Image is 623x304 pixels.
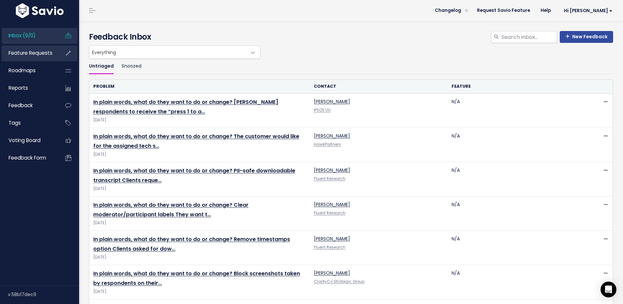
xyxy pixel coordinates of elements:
[9,84,28,91] span: Reports
[89,59,114,74] a: Untriaged
[448,80,585,93] th: Feature
[314,245,345,250] a: Fluent Research
[93,288,306,295] span: [DATE]
[89,59,613,74] ul: Filter feature requests
[535,6,556,15] a: Help
[89,46,247,58] span: Everything
[314,279,365,284] a: ClarityCo Strategic Group
[314,270,350,276] a: [PERSON_NAME]
[435,8,461,13] span: Changelog
[89,31,613,43] h4: Feedback Inbox
[8,286,79,303] div: v.58b17dec9
[93,220,306,227] span: [DATE]
[314,98,350,105] a: [PERSON_NAME]
[93,167,295,184] a: In plain words, what do they want to do or change? PII-safe downloadable transcript Clients reque…
[601,282,616,297] div: Open Intercom Messenger
[310,80,448,93] th: Contact
[93,270,300,287] a: In plain words, what do they want to do or change? Block screenshots taken by respondents on their…
[93,98,278,115] a: In plain words, what do they want to do or change? [PERSON_NAME] respondents to receive the “pres...
[314,142,341,147] a: HawkPartners
[314,167,350,173] a: [PERSON_NAME]
[314,210,345,216] a: Fluent Research
[93,201,249,218] a: In plain words, what do they want to do or change? Clear moderator/participant labels They want t…
[2,115,55,131] a: Tags
[93,117,306,124] span: [DATE]
[560,31,613,43] a: New Feedback
[472,6,535,15] a: Request Savio Feature
[9,137,41,144] span: Voting Board
[314,133,350,139] a: [PERSON_NAME]
[9,154,46,161] span: Feedback form
[314,176,345,181] a: Fluent Research
[2,150,55,166] a: Feedback form
[314,201,350,208] a: [PERSON_NAME]
[93,185,306,192] span: [DATE]
[9,102,33,109] span: Feedback
[314,107,331,113] a: IPSOS UU
[2,133,55,148] a: Voting Board
[2,63,55,78] a: Roadmaps
[93,254,306,261] span: [DATE]
[89,80,310,93] th: Problem
[9,119,21,126] span: Tags
[93,151,306,158] span: [DATE]
[93,133,299,150] a: In plain words, what do they want to do or change? The customer would like for the assigned tech s…
[9,67,36,74] span: Roadmaps
[2,28,55,43] a: Inbox (9/0)
[448,231,585,265] td: N/A
[9,49,52,56] span: Feature Requests
[501,31,557,43] input: Search inbox...
[89,46,260,59] span: Everything
[93,235,290,253] a: In plain words, what do they want to do or change? Remove timestamps option Clients asked for dow…
[448,128,585,162] td: N/A
[448,162,585,197] td: N/A
[2,80,55,96] a: Reports
[2,46,55,61] a: Feature Requests
[564,8,612,13] span: Hi [PERSON_NAME]
[314,235,350,242] a: [PERSON_NAME]
[448,197,585,231] td: N/A
[9,32,36,39] span: Inbox (9/0)
[14,3,65,18] img: logo-white.9d6f32f41409.svg
[2,98,55,113] a: Feedback
[448,265,585,299] td: N/A
[448,94,585,128] td: N/A
[122,59,141,74] a: Snoozed
[556,6,618,16] a: Hi [PERSON_NAME]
